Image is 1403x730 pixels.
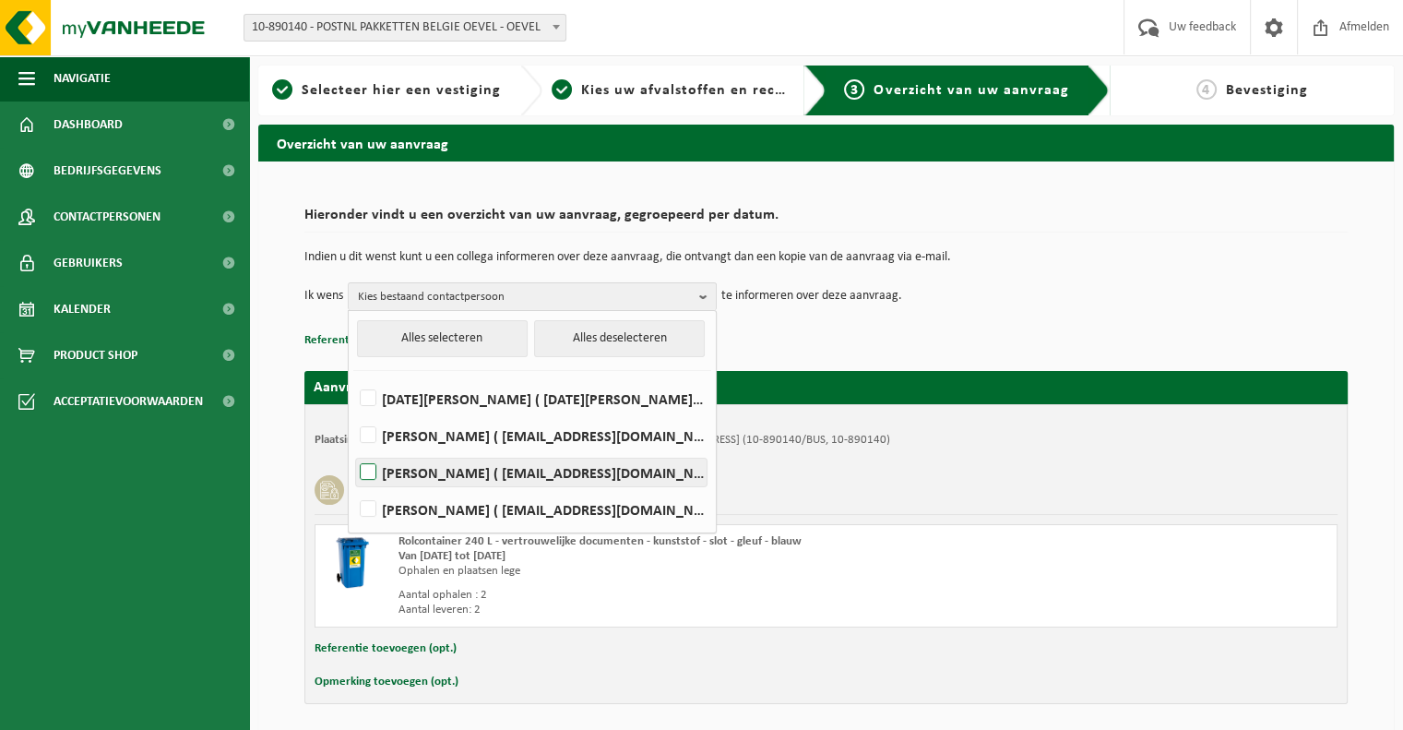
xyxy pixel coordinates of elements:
a: 2Kies uw afvalstoffen en recipiënten [552,79,790,102]
span: Kies uw afvalstoffen en recipiënten [581,83,835,98]
span: 10-890140 - POSTNL PAKKETTEN BELGIE OEVEL - OEVEL [244,14,566,42]
button: Alles selecteren [357,320,528,357]
span: Selecteer hier een vestiging [302,83,501,98]
span: Acceptatievoorwaarden [54,378,203,425]
div: Aantal ophalen : 2 [398,588,900,603]
button: Opmerking toevoegen (opt.) [315,670,458,694]
span: 4 [1196,79,1217,100]
button: Referentie toevoegen (opt.) [304,329,446,353]
span: Dashboard [54,102,123,148]
p: te informeren over deze aanvraag. [721,282,902,310]
strong: Plaatsingsadres: [315,434,395,446]
span: Overzicht van uw aanvraag [874,83,1068,98]
button: Kies bestaand contactpersoon [348,282,717,310]
span: Gebruikers [54,240,123,286]
img: WB-0240-HPE-BE-09.png [325,534,380,590]
span: 10-890140 - POSTNL PAKKETTEN BELGIE OEVEL - OEVEL [244,15,565,41]
button: Alles deselecteren [534,320,705,357]
p: Indien u dit wenst kunt u een collega informeren over deze aanvraag, die ontvangt dan een kopie v... [304,251,1348,264]
label: [DATE][PERSON_NAME] ( [DATE][PERSON_NAME][EMAIL_ADDRESS][DOMAIN_NAME] ) [356,385,707,413]
h2: Overzicht van uw aanvraag [258,125,1394,161]
span: 3 [844,79,864,100]
strong: Van [DATE] tot [DATE] [398,550,505,562]
span: 1 [272,79,292,100]
span: 2 [552,79,572,100]
span: Bedrijfsgegevens [54,148,161,194]
label: [PERSON_NAME] ( [EMAIL_ADDRESS][DOMAIN_NAME] ) [356,422,707,449]
a: 1Selecteer hier een vestiging [268,79,505,102]
span: Product Shop [54,332,137,378]
span: Contactpersonen [54,194,161,240]
strong: Aanvraag voor [DATE] [314,380,452,395]
span: Rolcontainer 240 L - vertrouwelijke documenten - kunststof - slot - gleuf - blauw [398,535,802,547]
label: [PERSON_NAME] ( [EMAIL_ADDRESS][DOMAIN_NAME] ) [356,496,707,523]
span: Bevestiging [1226,83,1308,98]
div: Aantal leveren: 2 [398,603,900,617]
p: Ik wens [304,282,343,310]
div: Ophalen en plaatsen lege [398,564,900,579]
label: [PERSON_NAME] ( [EMAIL_ADDRESS][DOMAIN_NAME] ) [356,459,707,486]
span: Kies bestaand contactpersoon [358,283,692,311]
span: Kalender [54,286,111,332]
button: Referentie toevoegen (opt.) [315,637,457,661]
h2: Hieronder vindt u een overzicht van uw aanvraag, gegroepeerd per datum. [304,208,1348,233]
span: Navigatie [54,55,111,102]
